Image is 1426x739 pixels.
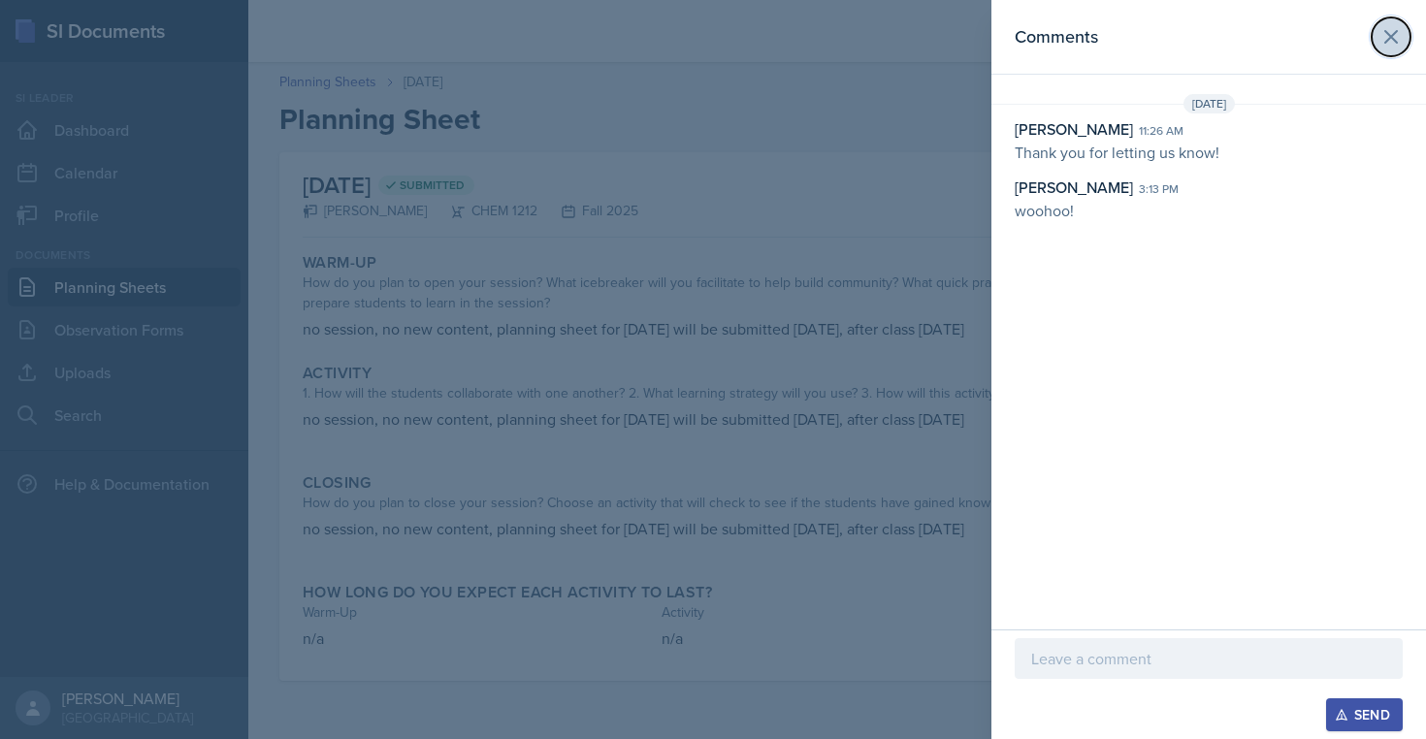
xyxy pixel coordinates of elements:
[1015,117,1133,141] div: [PERSON_NAME]
[1015,199,1403,222] p: woohoo!
[1015,141,1403,164] p: Thank you for letting us know!
[1139,180,1179,198] div: 3:13 pm
[1139,122,1183,140] div: 11:26 am
[1326,698,1403,731] button: Send
[1339,707,1390,723] div: Send
[1183,94,1235,113] span: [DATE]
[1015,176,1133,199] div: [PERSON_NAME]
[1015,23,1098,50] h2: Comments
